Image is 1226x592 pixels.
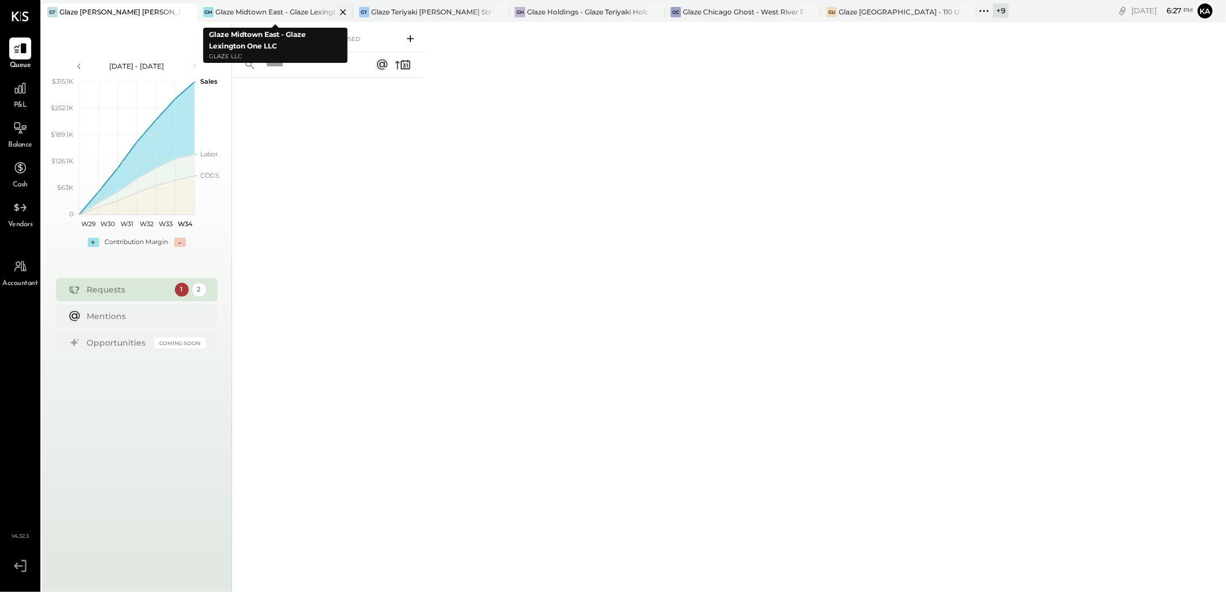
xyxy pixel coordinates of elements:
div: copy link [1117,5,1128,17]
text: COGS [200,171,219,179]
div: GM [203,7,214,17]
text: W29 [81,220,96,228]
text: 0 [69,210,73,218]
a: Balance [1,117,40,151]
div: Glaze [GEOGRAPHIC_DATA] - 110 Uni [839,7,959,17]
div: 2 [192,283,206,297]
div: Glaze Teriyaki [PERSON_NAME] Street - [PERSON_NAME] River [PERSON_NAME] LLC [371,7,492,17]
div: Closed [330,33,366,45]
div: GT [359,7,369,17]
div: Mentions [87,310,200,322]
div: Glaze Midtown East - Glaze Lexington One LLC [215,7,336,17]
span: P&L [14,100,27,111]
text: W32 [139,220,153,228]
text: $126.1K [51,157,73,165]
div: Coming Soon [154,338,206,349]
div: Contribution Margin [105,238,169,247]
a: Vendors [1,197,40,230]
a: Queue [1,38,40,71]
text: W30 [100,220,115,228]
text: $315.1K [52,77,73,85]
text: $189.1K [51,130,73,138]
div: + 9 [993,3,1009,18]
span: Cash [13,180,28,190]
div: [DATE] - [DATE] [88,61,186,71]
a: Cash [1,157,40,190]
div: [DATE] [1131,5,1193,16]
span: Vendors [8,220,33,230]
a: P&L [1,77,40,111]
b: Glaze Midtown East - Glaze Lexington One LLC [209,30,306,50]
span: Balance [8,140,32,151]
span: Queue [10,61,31,71]
div: GT [47,7,58,17]
a: Accountant [1,256,40,289]
div: GU [827,7,837,17]
div: Glaze Holdings - Glaze Teriyaki Holdings LLC [527,7,648,17]
text: W31 [121,220,133,228]
text: $252.1K [51,104,73,112]
p: Glaze LLC [209,52,342,62]
text: W34 [177,220,192,228]
span: Accountant [3,279,38,289]
div: 1 [175,283,189,297]
div: Requests [87,284,169,295]
div: GC [671,7,681,17]
div: Opportunities [87,337,148,349]
text: Labor [200,150,218,158]
text: $63K [57,183,73,192]
div: Glaze [PERSON_NAME] [PERSON_NAME] LLC [59,7,180,17]
div: - [174,238,186,247]
text: W33 [159,220,173,228]
div: + [88,238,99,247]
button: Ka [1196,2,1214,20]
div: GH [515,7,525,17]
div: Glaze Chicago Ghost - West River Rice LLC [683,7,803,17]
text: Sales [200,77,218,85]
